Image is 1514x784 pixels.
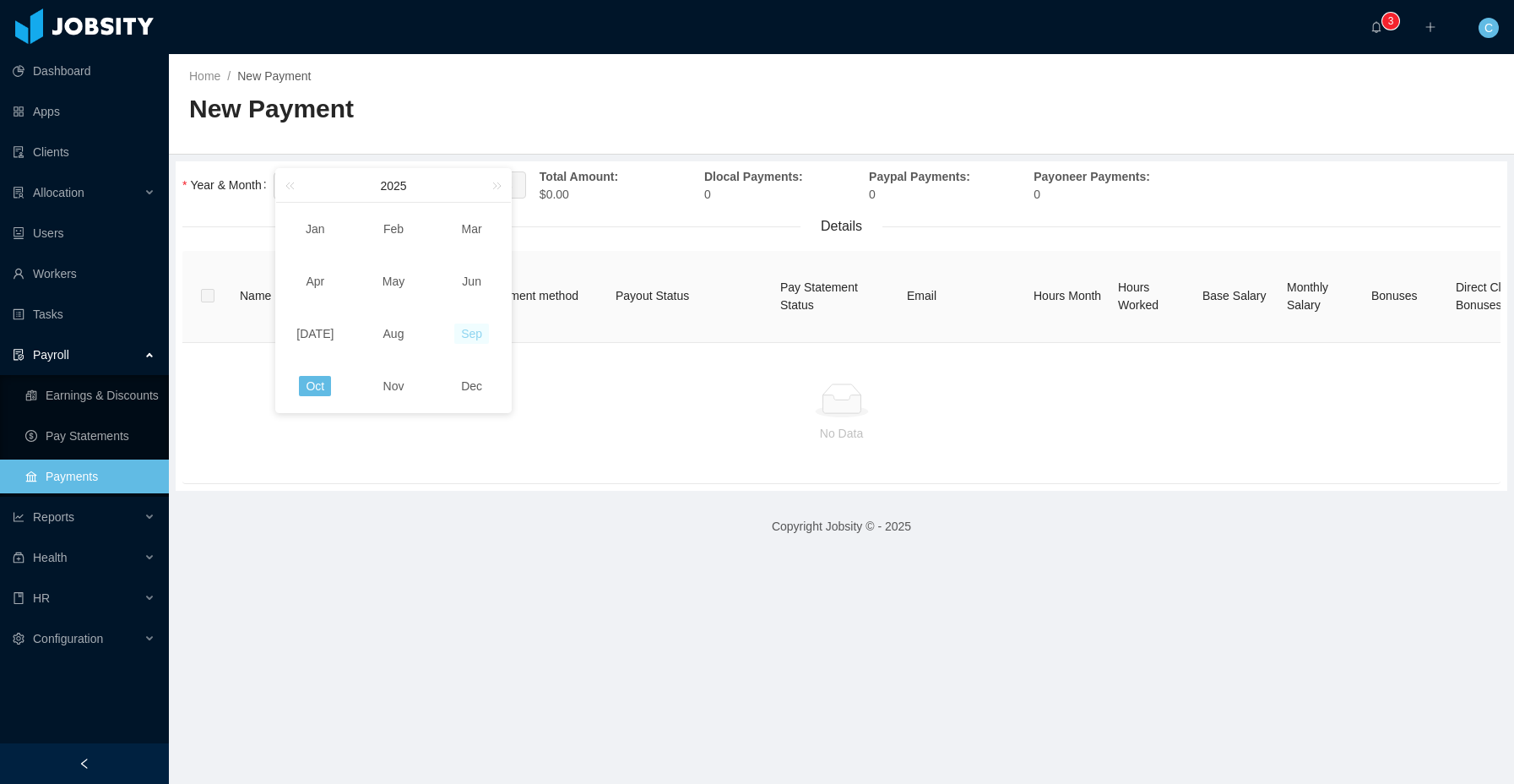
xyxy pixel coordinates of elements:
td: Jan [276,203,355,255]
td: May [355,255,433,308]
span: Hours Month [1034,289,1101,302]
a: Nov [377,376,411,396]
span: New Payment [237,69,311,83]
label: Year & Month [182,178,274,192]
span: Health [33,551,67,564]
span: Allocation [33,186,84,199]
i: icon: bell [1370,21,1382,33]
td: Mar [432,203,511,255]
span: Payout Status [616,289,689,302]
span: $0.00 [540,170,618,201]
span: 0 [704,170,803,201]
span: Base Salary [1202,289,1266,302]
a: Oct [299,376,331,396]
strong: Paypal Payments: [869,170,970,183]
strong: Payoneer Payments: [1034,170,1150,183]
a: Jun [455,271,488,291]
span: Pay Statement Status [780,280,858,312]
a: [DATE] [290,324,340,344]
p: No Data [196,424,1487,443]
i: icon: plus [1424,21,1436,33]
a: Home [189,69,220,83]
span: Details [800,216,882,237]
a: icon: bankPayments [25,460,155,493]
span: 0 [869,170,970,201]
i: icon: line-chart [13,511,24,523]
a: icon: profileTasks [13,297,155,331]
a: icon: appstoreApps [13,95,155,128]
a: Jan [299,219,332,239]
a: icon: dollarPay Statements [25,419,155,453]
i: icon: file-protect [13,349,24,361]
span: C [1484,18,1493,38]
a: icon: robotUsers [13,216,155,250]
a: icon: pie-chartDashboard [13,54,155,88]
span: Jtalent Payment method [451,289,578,302]
span: Email [907,289,936,302]
h2: New Payment [189,92,842,127]
a: Dec [454,376,489,396]
sup: 3 [1382,13,1399,30]
td: Nov [355,360,433,412]
td: Sep [432,308,511,360]
a: May [376,271,411,291]
span: Hours Worked [1118,280,1159,312]
a: Next year (Control + right) [483,169,505,202]
i: icon: setting [13,633,24,645]
span: Reports [33,510,74,524]
a: Aug [377,324,411,344]
a: Apr [299,271,331,291]
td: Aug [355,308,433,360]
strong: Total Amount: [540,170,618,183]
footer: Copyright Jobsity © - 2025 [169,498,1514,556]
span: Payroll [33,348,69,362]
td: Jul [276,308,355,360]
span: Monthly Salary [1287,280,1328,312]
td: Dec [432,360,511,412]
a: icon: userWorkers [13,257,155,291]
a: icon: reconciliationEarnings & Discounts [25,378,155,412]
a: Feb [377,219,410,239]
a: Last year (Control + left) [282,169,304,202]
td: Jun [432,255,511,308]
td: Oct [276,360,355,412]
a: icon: auditClients [13,135,155,169]
a: 2025 [378,169,408,203]
a: Mar [455,219,489,239]
span: HR [33,591,50,605]
span: / [227,69,231,83]
a: Sep [454,324,489,344]
td: Feb [355,203,433,255]
span: Configuration [33,632,103,645]
span: Bonuses [1371,289,1417,302]
p: 3 [1388,13,1394,30]
i: icon: book [13,592,24,604]
span: 2025 [380,179,406,193]
td: Apr [276,255,355,308]
i: icon: solution [13,187,24,199]
span: Name [240,289,271,302]
strong: Dlocal Payments: [704,170,803,183]
i: icon: medicine-box [13,552,24,563]
span: 0 [1034,170,1150,201]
